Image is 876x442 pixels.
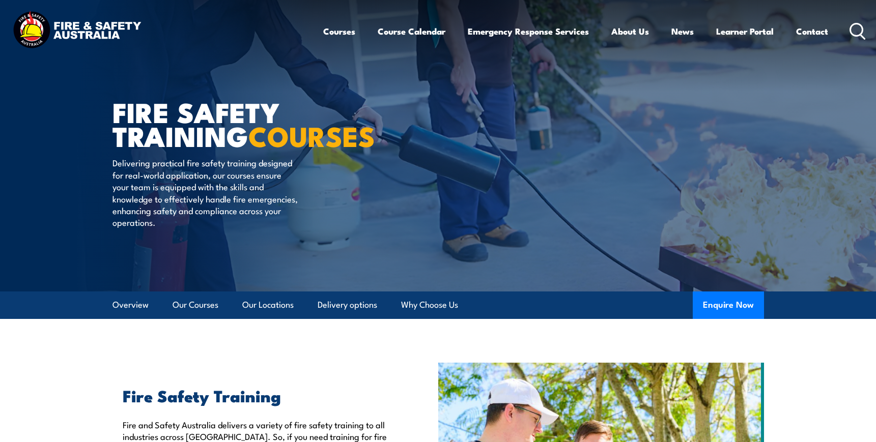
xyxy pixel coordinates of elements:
p: Delivering practical fire safety training designed for real-world application, our courses ensure... [112,157,298,228]
button: Enquire Now [693,291,764,319]
a: Emergency Response Services [468,18,589,45]
h2: Fire Safety Training [123,388,391,402]
a: Delivery options [318,291,377,318]
strong: COURSES [248,114,375,156]
a: Courses [323,18,355,45]
h1: FIRE SAFETY TRAINING [112,100,364,147]
a: News [671,18,694,45]
a: Our Locations [242,291,294,318]
a: Contact [796,18,828,45]
a: Our Courses [173,291,218,318]
a: About Us [611,18,649,45]
a: Why Choose Us [401,291,458,318]
a: Overview [112,291,149,318]
a: Course Calendar [378,18,445,45]
a: Learner Portal [716,18,774,45]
